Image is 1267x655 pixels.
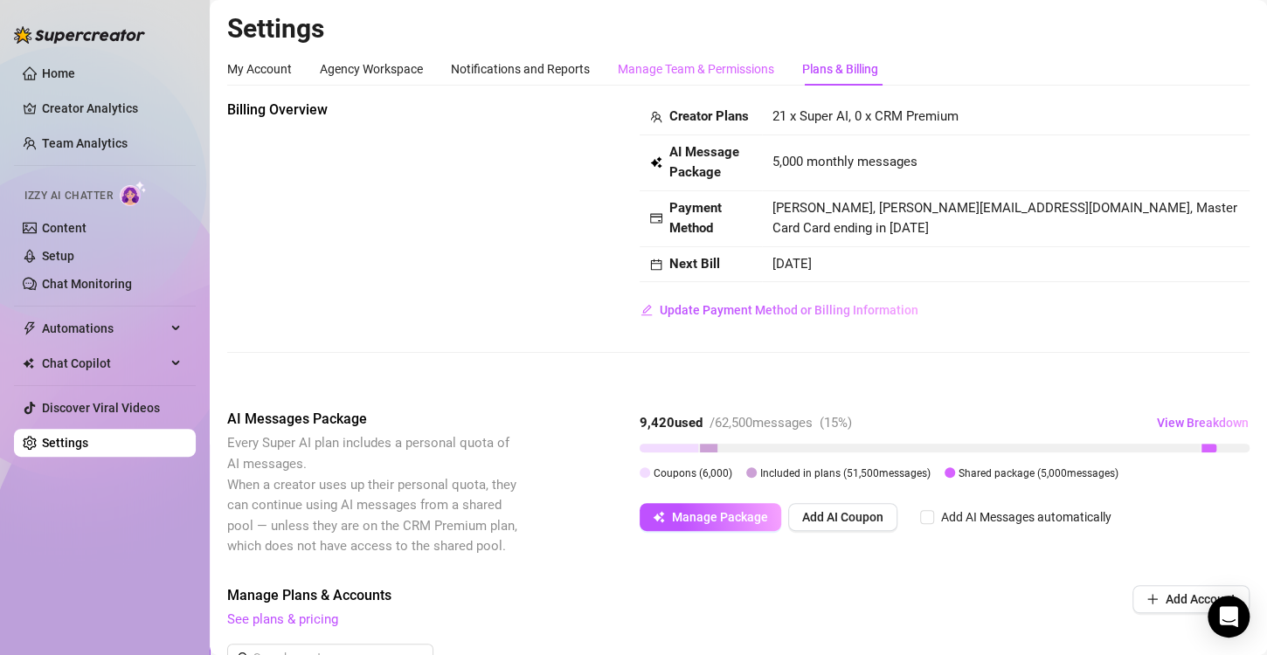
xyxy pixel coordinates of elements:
[669,144,739,181] strong: AI Message Package
[227,409,521,430] span: AI Messages Package
[802,59,878,79] div: Plans & Billing
[227,585,1014,606] span: Manage Plans & Accounts
[451,59,590,79] div: Notifications and Reports
[772,200,1237,237] span: [PERSON_NAME], [PERSON_NAME][EMAIL_ADDRESS][DOMAIN_NAME], Master Card Card ending in [DATE]
[42,136,128,150] a: Team Analytics
[1156,409,1250,437] button: View Breakdown
[669,256,720,272] strong: Next Bill
[1208,596,1250,638] div: Open Intercom Messenger
[14,26,145,44] img: logo-BBDzfeDw.svg
[42,66,75,80] a: Home
[24,188,113,204] span: Izzy AI Chatter
[802,510,883,524] span: Add AI Coupon
[23,357,34,369] img: Chat Copilot
[618,59,774,79] div: Manage Team & Permissions
[227,100,521,121] span: Billing Overview
[772,256,812,272] span: [DATE]
[672,510,768,524] span: Manage Package
[959,467,1118,479] span: Shared package ( 5,000 messages)
[120,181,147,206] img: AI Chatter
[788,503,897,531] button: Add AI Coupon
[42,349,166,377] span: Chat Copilot
[227,611,338,627] a: See plans & pricing
[660,303,918,317] span: Update Payment Method or Billing Information
[772,108,959,124] span: 21 x Super AI, 0 x CRM Premium
[654,467,732,479] span: Coupons ( 6,000 )
[669,108,749,124] strong: Creator Plans
[1132,585,1250,613] button: Add Account
[650,259,662,271] span: calendar
[772,152,917,173] span: 5,000 monthly messages
[820,415,852,431] span: ( 15 %)
[760,467,931,479] span: Included in plans ( 51,500 messages)
[640,503,781,531] button: Manage Package
[640,415,703,431] strong: 9,420 used
[42,314,166,342] span: Automations
[42,221,87,235] a: Content
[42,277,132,291] a: Chat Monitoring
[42,436,88,450] a: Settings
[227,12,1250,45] h2: Settings
[42,249,74,263] a: Setup
[320,59,423,79] div: Agency Workspace
[227,59,292,79] div: My Account
[650,212,662,224] span: credit-card
[1166,592,1236,606] span: Add Account
[23,321,37,335] span: thunderbolt
[710,415,813,431] span: / 62,500 messages
[227,435,517,554] span: Every Super AI plan includes a personal quota of AI messages. When a creator uses up their person...
[1157,416,1249,430] span: View Breakdown
[941,507,1111,527] div: Add AI Messages automatically
[669,200,722,237] strong: Payment Method
[640,304,653,316] span: edit
[1146,593,1159,605] span: plus
[42,401,160,415] a: Discover Viral Videos
[650,111,662,123] span: team
[640,296,919,324] button: Update Payment Method or Billing Information
[42,94,182,122] a: Creator Analytics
